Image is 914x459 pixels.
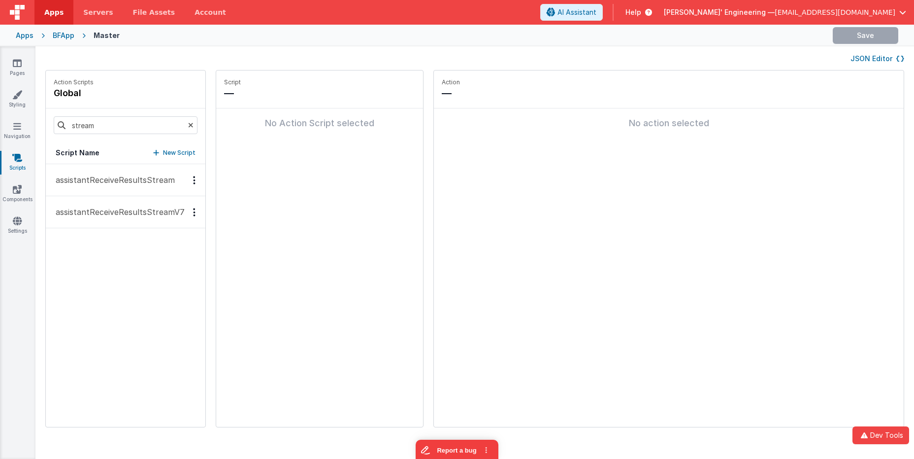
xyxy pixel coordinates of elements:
[50,174,175,186] p: assistantReceiveResultsStream
[224,78,415,86] p: Script
[44,7,64,17] span: Apps
[50,206,185,218] p: assistantReceiveResultsStreamV7
[852,426,909,444] button: Dev Tools
[54,86,94,100] h4: global
[153,148,196,158] button: New Script
[850,54,904,64] button: JSON Editor
[187,176,201,184] div: Options
[224,116,415,130] div: No Action Script selected
[664,7,775,17] span: [PERSON_NAME]' Engineering —
[54,116,197,134] input: Search scripts
[540,4,603,21] button: AI Assistant
[16,31,33,40] div: Apps
[94,31,120,40] div: Master
[133,7,175,17] span: File Assets
[46,196,205,228] button: assistantReceiveResultsStreamV7
[56,148,99,158] h5: Script Name
[187,208,201,216] div: Options
[557,7,596,17] span: AI Assistant
[83,7,113,17] span: Servers
[625,7,641,17] span: Help
[833,27,898,44] button: Save
[163,148,196,158] p: New Script
[46,164,205,196] button: assistantReceiveResultsStream
[664,7,906,17] button: [PERSON_NAME]' Engineering — [EMAIL_ADDRESS][DOMAIN_NAME]
[442,78,896,86] p: Action
[442,116,896,130] div: No action selected
[224,86,415,100] p: —
[53,31,74,40] div: BFApp
[442,86,896,100] p: —
[775,7,895,17] span: [EMAIL_ADDRESS][DOMAIN_NAME]
[54,78,94,86] p: Action Scripts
